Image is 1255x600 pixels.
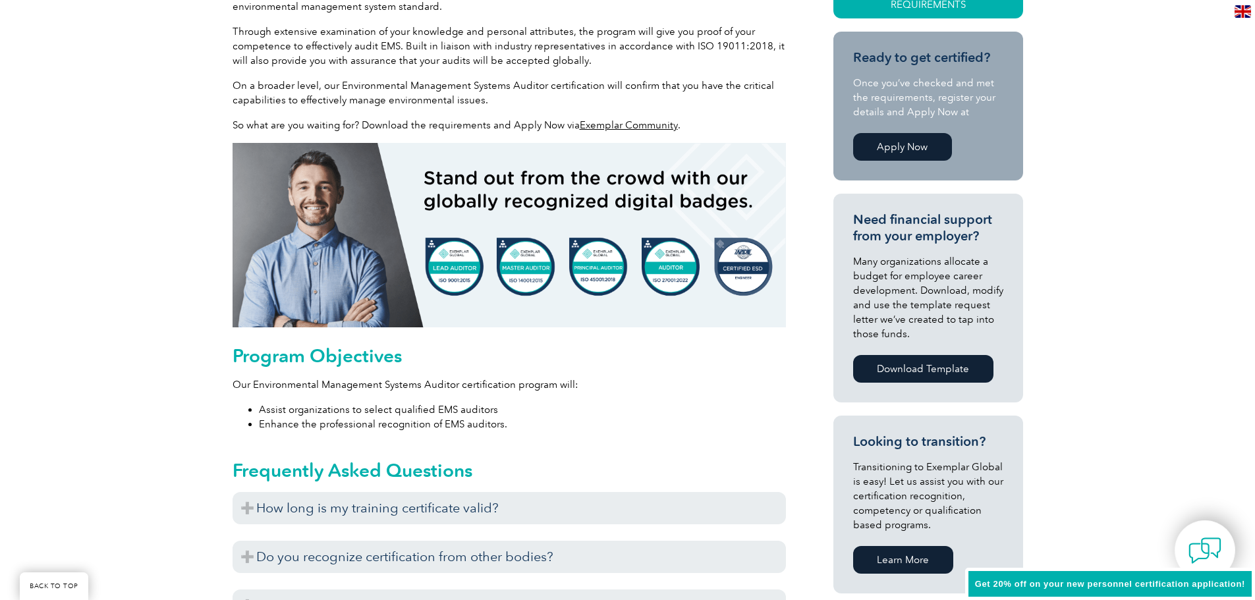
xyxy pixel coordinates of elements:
[853,211,1003,244] h3: Need financial support from your employer?
[853,76,1003,119] p: Once you’ve checked and met the requirements, register your details and Apply Now at
[580,119,678,131] a: Exemplar Community
[259,417,786,431] li: Enhance the professional recognition of EMS auditors.
[233,345,786,366] h2: Program Objectives
[975,579,1245,589] span: Get 20% off on your new personnel certification application!
[853,133,952,161] a: Apply Now
[853,49,1003,66] h3: Ready to get certified?
[259,402,786,417] li: Assist organizations to select qualified EMS auditors
[853,460,1003,532] p: Transitioning to Exemplar Global is easy! Let us assist you with our certification recognition, c...
[853,254,1003,341] p: Many organizations allocate a budget for employee career development. Download, modify and use th...
[853,433,1003,450] h3: Looking to transition?
[233,78,786,107] p: On a broader level, our Environmental Management Systems Auditor certification will confirm that ...
[20,572,88,600] a: BACK TO TOP
[233,541,786,573] h3: Do you recognize certification from other bodies?
[233,377,786,392] p: Our Environmental Management Systems Auditor certification program will:
[233,118,786,132] p: So what are you waiting for? Download the requirements and Apply Now via .
[233,24,786,68] p: Through extensive examination of your knowledge and personal attributes, the program will give yo...
[233,143,786,327] img: badges
[233,460,786,481] h2: Frequently Asked Questions
[853,546,953,574] a: Learn More
[1188,534,1221,567] img: contact-chat.png
[853,355,993,383] a: Download Template
[233,492,786,524] h3: How long is my training certificate valid?
[1235,5,1251,18] img: en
